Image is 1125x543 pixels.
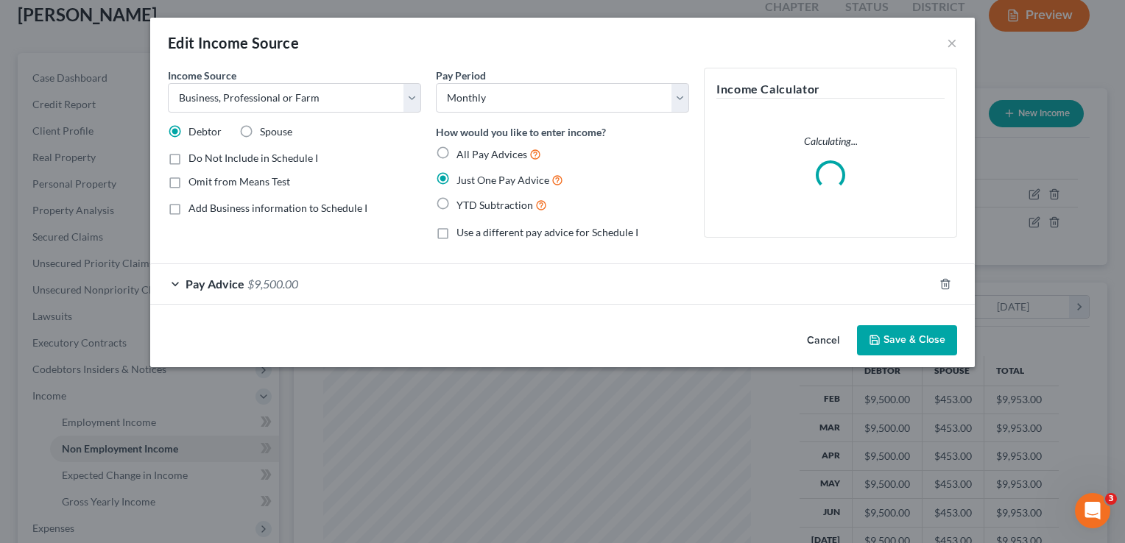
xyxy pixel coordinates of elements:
span: Income Source [168,69,236,82]
div: Edit Income Source [168,32,299,53]
span: Do Not Include in Schedule I [188,152,318,164]
span: Just One Pay Advice [456,174,549,186]
span: Pay Advice [186,277,244,291]
span: Add Business information to Schedule I [188,202,367,214]
span: Spouse [260,125,292,138]
span: $9,500.00 [247,277,298,291]
span: Debtor [188,125,222,138]
iframe: Intercom live chat [1075,493,1110,528]
label: How would you like to enter income? [436,124,606,140]
span: All Pay Advices [456,148,527,160]
button: Save & Close [857,325,957,356]
span: YTD Subtraction [456,199,533,211]
span: 3 [1105,493,1117,505]
label: Pay Period [436,68,486,83]
span: Use a different pay advice for Schedule I [456,226,638,238]
button: Cancel [795,327,851,356]
h5: Income Calculator [716,80,945,99]
p: Calculating... [716,134,945,149]
button: × [947,34,957,52]
span: Omit from Means Test [188,175,290,188]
